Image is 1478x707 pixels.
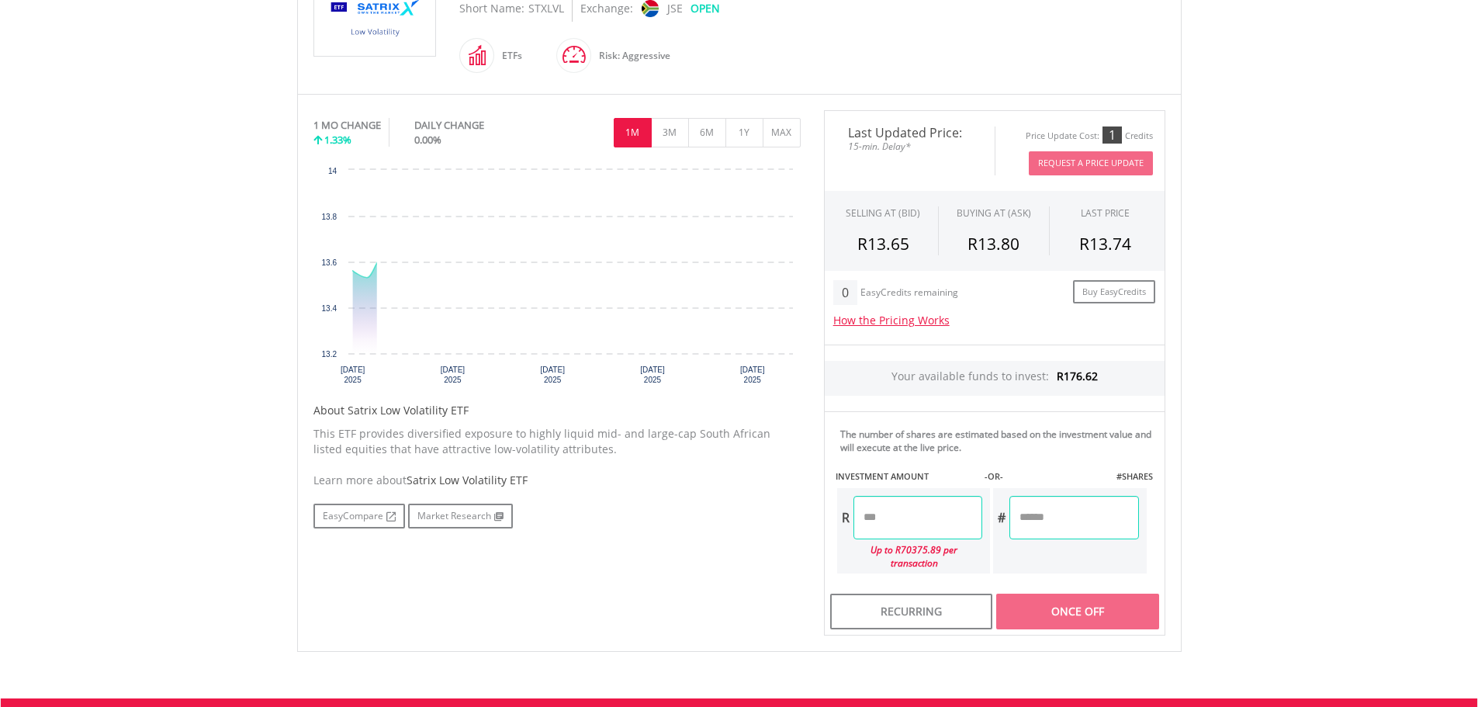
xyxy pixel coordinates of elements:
button: MAX [763,118,801,147]
a: Buy EasyCredits [1073,280,1155,304]
span: R13.65 [857,233,909,255]
button: 6M [688,118,726,147]
div: Recurring [830,594,992,629]
div: Learn more about [313,473,801,488]
div: Up to R70375.89 per transaction [837,539,983,574]
div: 1 [1102,126,1122,144]
label: #SHARES [1116,470,1153,483]
div: Credits [1125,130,1153,142]
text: 13.4 [321,304,337,313]
div: Your available funds to invest: [825,361,1165,396]
a: EasyCompare [313,504,405,529]
div: 0 [833,280,857,305]
a: Market Research [408,504,513,529]
span: 1.33% [324,133,351,147]
text: 14 [327,167,337,175]
span: BUYING AT (ASK) [957,206,1031,220]
div: ETFs [494,37,522,75]
div: LAST PRICE [1081,206,1130,220]
button: Request A Price Update [1029,151,1153,175]
div: Price Update Cost: [1026,130,1099,142]
svg: Interactive chart [313,162,801,395]
span: 15-min. Delay* [836,139,983,154]
div: Once Off [996,594,1158,629]
span: Last Updated Price: [836,126,983,139]
div: # [993,496,1009,539]
a: How the Pricing Works [833,313,950,328]
div: 1 MO CHANGE [313,118,381,133]
text: 13.8 [321,213,337,221]
button: 1Y [725,118,763,147]
div: R [837,496,853,539]
div: DAILY CHANGE [414,118,536,133]
label: INVESTMENT AMOUNT [836,470,929,483]
h5: About Satrix Low Volatility ETF [313,403,801,418]
span: 0.00% [414,133,441,147]
text: [DATE] 2025 [440,366,465,384]
label: -OR- [985,470,1003,483]
span: R13.80 [967,233,1019,255]
div: Chart. Highcharts interactive chart. [313,162,801,395]
text: [DATE] 2025 [540,366,565,384]
span: Satrix Low Volatility ETF [407,473,528,487]
span: R13.74 [1079,233,1131,255]
text: 13.2 [321,350,337,359]
p: This ETF provides diversified exposure to highly liquid mid- and large-cap South African listed e... [313,426,801,457]
div: The number of shares are estimated based on the investment value and will execute at the live price. [840,428,1158,454]
text: [DATE] 2025 [340,366,365,384]
div: SELLING AT (BID) [846,206,920,220]
div: EasyCredits remaining [860,287,958,300]
div: Risk: Aggressive [591,37,670,75]
span: R176.62 [1057,369,1098,383]
button: 1M [614,118,652,147]
text: 13.6 [321,258,337,267]
button: 3M [651,118,689,147]
text: [DATE] 2025 [640,366,665,384]
text: [DATE] 2025 [739,366,764,384]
